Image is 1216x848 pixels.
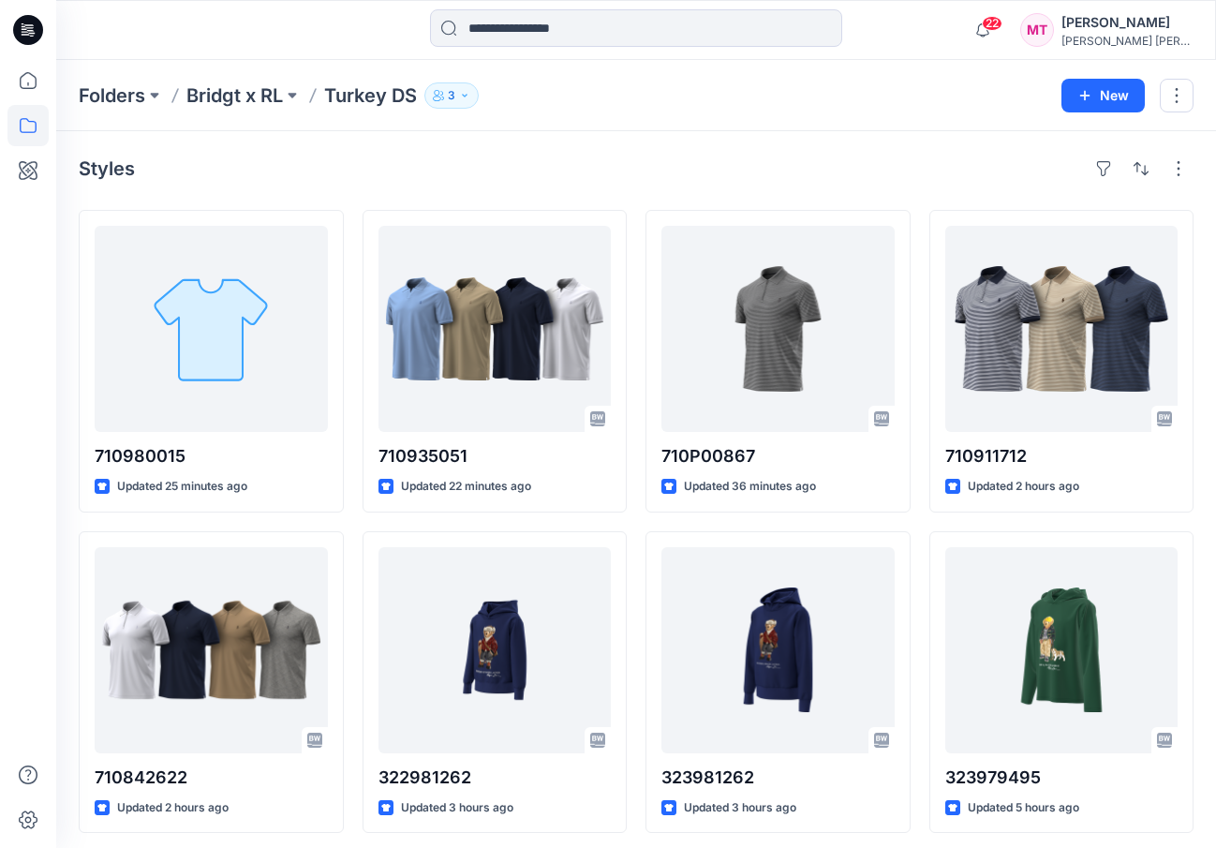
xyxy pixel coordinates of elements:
[684,477,816,497] p: Updated 36 minutes ago
[1061,79,1145,112] button: New
[424,82,479,109] button: 3
[95,443,328,469] p: 710980015
[1061,34,1193,48] div: [PERSON_NAME] [PERSON_NAME]
[95,226,328,432] a: 710980015
[378,547,612,753] a: 322981262
[982,16,1002,31] span: 22
[378,443,612,469] p: 710935051
[378,226,612,432] a: 710935051
[661,547,895,753] a: 323981262
[117,477,247,497] p: Updated 25 minutes ago
[79,157,135,180] h4: Styles
[401,477,531,497] p: Updated 22 minutes ago
[324,82,417,109] p: Turkey DS
[1020,13,1054,47] div: MT
[117,798,229,818] p: Updated 2 hours ago
[1061,11,1193,34] div: [PERSON_NAME]
[945,443,1179,469] p: 710911712
[968,477,1079,497] p: Updated 2 hours ago
[95,547,328,753] a: 710842622
[684,798,796,818] p: Updated 3 hours ago
[95,765,328,791] p: 710842622
[661,765,895,791] p: 323981262
[945,226,1179,432] a: 710911712
[378,765,612,791] p: 322981262
[186,82,283,109] a: Bridgt x RL
[448,85,455,106] p: 3
[945,547,1179,753] a: 323979495
[79,82,145,109] a: Folders
[661,226,895,432] a: 710P00867
[968,798,1079,818] p: Updated 5 hours ago
[945,765,1179,791] p: 323979495
[401,798,513,818] p: Updated 3 hours ago
[661,443,895,469] p: 710P00867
